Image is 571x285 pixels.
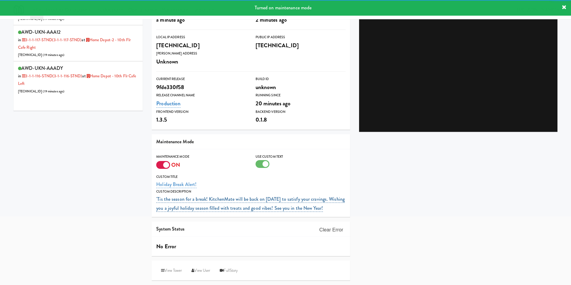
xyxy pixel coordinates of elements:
[52,73,82,79] span: (3-1-1-116-STND)
[18,37,131,50] span: at
[18,17,64,21] span: [TECHNICAL_ID] ( )
[156,115,246,125] div: 1.3.5
[156,82,246,92] div: 9fde330f58
[156,16,185,24] span: a minute ago
[156,57,246,67] div: Unknown
[156,138,194,145] span: Maintenance Mode
[156,181,197,188] a: Holiday Break Alert!
[14,61,143,97] li: AWD-UKN-AAADYin 3-1-1-116-STND(3-1-1-116-STND)at Home Depot - 10th Flr Cafe Left[TECHNICAL_ID] (1...
[156,34,246,40] div: Local IP Address
[156,51,246,57] div: [PERSON_NAME] Address
[256,76,346,82] div: Build Id
[215,265,243,276] a: FullStory
[156,40,246,51] div: [TECHNICAL_ID]
[156,174,346,180] div: Custom Title
[18,37,131,50] a: Home Depot-2 - 10th Flr Cafe Right
[317,225,346,235] button: Clear Error
[256,40,346,51] div: [TECHNICAL_ID]
[156,189,346,195] div: Custom Description
[256,34,346,40] div: Public IP Address
[256,16,287,24] span: 2 minutes ago
[44,17,63,21] span: 19 minutes ago
[255,4,312,11] span: Turned on maintenance mode
[18,89,64,94] span: [TECHNICAL_ID] ( )
[256,82,346,92] div: unknown
[156,241,346,252] div: No Error
[44,53,63,57] span: 19 minutes ago
[52,37,82,43] span: (3-1-1-117-STND)
[156,99,181,108] a: Production
[21,37,82,43] a: 3-1-1-117-STND(3-1-1-117-STND)
[256,99,290,107] span: 20 minutes ago
[21,29,61,36] span: AWD-UKN-AAA12
[156,76,246,82] div: Current Release
[156,196,345,212] a: 'Tis the season for a break! KitchenMate will be back on [DATE] to satisfy your cravings. Wishing...
[256,109,346,115] div: Backend Version
[156,154,246,160] div: Maintenance Mode
[156,92,246,98] div: Release Channel Name
[171,161,180,169] span: ON
[256,154,346,160] div: Use Custom Text
[256,115,346,125] div: 0.1.8
[21,65,63,72] span: AWD-UKN-AAADY
[256,92,346,98] div: Running Since
[21,73,82,79] a: 3-1-1-116-STND(3-1-1-116-STND)
[156,109,246,115] div: Frontend Version
[156,265,187,276] a: View Tower
[156,225,185,232] span: System Status
[187,265,215,276] a: View User
[44,89,63,94] span: 19 minutes ago
[18,37,82,43] span: in
[18,73,82,79] span: in
[18,53,64,57] span: [TECHNICAL_ID] ( )
[14,25,143,61] li: AWD-UKN-AAA12in 3-1-1-117-STND(3-1-1-117-STND)at Home Depot-2 - 10th Flr Cafe Right[TECHNICAL_ID]...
